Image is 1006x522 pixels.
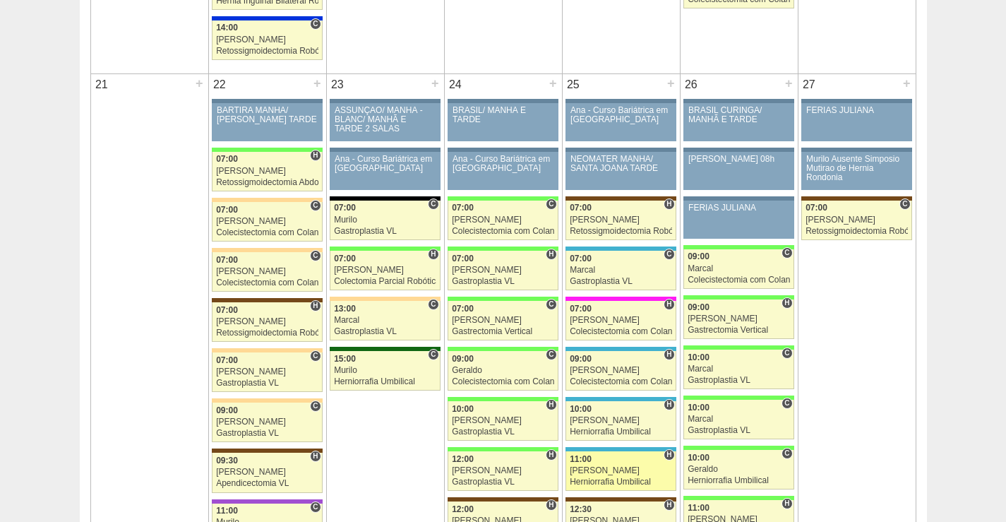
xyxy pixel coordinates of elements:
[570,377,672,386] div: Colecistectomia com Colangiografia VL
[216,367,318,376] div: [PERSON_NAME]
[570,106,671,124] div: Ana - Curso Bariátrica em [GEOGRAPHIC_DATA]
[310,401,321,412] span: Consultório
[570,254,592,263] span: 07:00
[688,426,790,435] div: Gastroplastia VL
[334,215,436,225] div: Murilo
[452,203,474,213] span: 07:00
[688,275,790,285] div: Colecistectomia com Colangiografia VL
[688,415,790,424] div: Marcal
[212,449,322,453] div: Key: Santa Joana
[783,74,795,93] div: +
[452,404,474,414] span: 10:00
[448,201,558,240] a: C 07:00 [PERSON_NAME] Colecistectomia com Colangiografia VL
[782,398,792,409] span: Consultório
[212,152,322,191] a: H 07:00 [PERSON_NAME] Retossigmoidectomia Abdominal VL
[570,404,592,414] span: 10:00
[801,152,911,190] a: Murilo Ausente Simposio Mutirao de Hernia Rondonia
[664,449,674,461] span: Hospital
[688,376,790,385] div: Gastroplastia VL
[216,468,318,477] div: [PERSON_NAME]
[310,200,321,211] span: Consultório
[330,251,440,290] a: H 07:00 [PERSON_NAME] Colectomia Parcial Robótica
[334,316,436,325] div: Marcal
[330,148,440,152] div: Key: Aviso
[453,155,553,173] div: Ana - Curso Bariátrica em [GEOGRAPHIC_DATA]
[546,198,556,210] span: Consultório
[330,99,440,103] div: Key: Aviso
[664,349,674,360] span: Hospital
[334,327,436,336] div: Gastroplastia VL
[688,106,789,124] div: BRASIL CURINGA/ MANHÃ E TARDE
[334,227,436,236] div: Gastroplastia VL
[330,247,440,251] div: Key: Brasil
[428,198,438,210] span: Consultório
[683,350,794,389] a: C 10:00 Marcal Gastroplastia VL
[310,502,321,513] span: Consultório
[448,497,558,502] div: Key: Santa Joana
[212,16,322,20] div: Key: São Luiz - Itaim
[334,304,356,314] span: 13:00
[216,317,318,326] div: [PERSON_NAME]
[216,228,318,237] div: Colecistectomia com Colangiografia VL
[212,252,322,292] a: C 07:00 [PERSON_NAME] Colecistectomia com Colangiografia VL
[448,103,558,141] a: BRASIL/ MANHÃ E TARDE
[334,203,356,213] span: 07:00
[570,366,672,375] div: [PERSON_NAME]
[216,429,318,438] div: Gastroplastia VL
[330,103,440,141] a: ASSUNÇÃO/ MANHÃ -BLANC/ MANHÃ E TARDE 2 SALAS
[212,348,322,352] div: Key: Bartira
[193,74,205,93] div: +
[782,297,792,309] span: Hospital
[664,499,674,511] span: Hospital
[683,99,794,103] div: Key: Aviso
[688,453,709,463] span: 10:00
[565,297,676,301] div: Key: Pro Matre
[216,479,318,488] div: Apendicectomia VL
[565,497,676,502] div: Key: Santa Joana
[217,106,318,124] div: BARTIRA MANHÃ/ [PERSON_NAME] TARDE
[546,499,556,511] span: Hospital
[310,300,321,312] span: Hospital
[688,503,709,513] span: 11:00
[570,155,671,173] div: NEOMATER MANHÃ/ SANTA JOANA TARDE
[570,277,672,286] div: Gastroplastia VL
[448,451,558,491] a: H 12:00 [PERSON_NAME] Gastroplastia VL
[448,152,558,190] a: Ana - Curso Bariátrica em [GEOGRAPHIC_DATA]
[570,416,672,425] div: [PERSON_NAME]
[801,201,911,240] a: C 07:00 [PERSON_NAME] Retossigmoidectomia Robótica
[452,477,554,487] div: Gastroplastia VL
[216,379,318,388] div: Gastroplastia VL
[899,198,910,210] span: Consultório
[570,427,672,437] div: Herniorrafia Umbilical
[546,399,556,410] span: Hospital
[546,249,556,260] span: Hospital
[683,400,794,439] a: C 10:00 Marcal Gastroplastia VL
[664,299,674,310] span: Hospital
[334,354,356,364] span: 15:00
[216,456,238,465] span: 09:30
[683,152,794,190] a: [PERSON_NAME] 08h
[683,345,794,350] div: Key: Brasil
[570,477,672,487] div: Herniorrafia Umbilical
[452,416,554,425] div: [PERSON_NAME]
[212,103,322,141] a: BARTIRA MANHÃ/ [PERSON_NAME] TARDE
[216,278,318,287] div: Colecistectomia com Colangiografia VL
[688,314,790,324] div: [PERSON_NAME]
[570,304,592,314] span: 07:00
[216,506,238,516] span: 11:00
[546,349,556,360] span: Consultório
[688,364,790,374] div: Marcal
[683,249,794,289] a: C 09:00 Marcal Colecistectomia com Colangiografia VL
[216,35,318,45] div: [PERSON_NAME]
[547,74,559,93] div: +
[335,155,436,173] div: Ana - Curso Bariátrica em [GEOGRAPHIC_DATA]
[216,255,238,265] span: 07:00
[565,301,676,340] a: H 07:00 [PERSON_NAME] Colecistectomia com Colangiografia VL
[801,99,911,103] div: Key: Aviso
[563,74,585,95] div: 25
[212,302,322,342] a: H 07:00 [PERSON_NAME] Retossigmoidectomia Robótica
[782,348,792,359] span: Consultório
[452,354,474,364] span: 09:00
[330,297,440,301] div: Key: Bartira
[782,498,792,509] span: Hospital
